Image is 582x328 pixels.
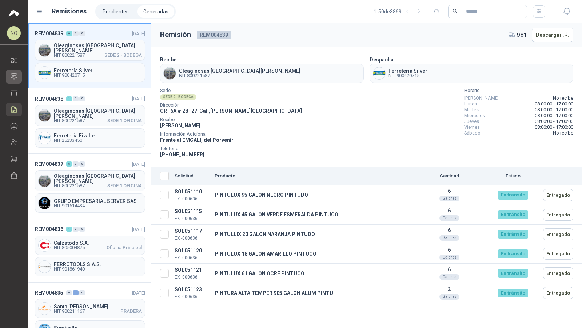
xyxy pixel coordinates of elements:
td: SOL051123 [172,283,212,303]
div: 0 [73,161,79,167]
span: SEDE 1 OFICINA [107,119,142,123]
a: REM004839600[DATE] Company LogoOleaginosas [GEOGRAPHIC_DATA][PERSON_NAME]NIT 800221587SEDE 2 - BO... [28,23,151,88]
p: EX -000636 [175,235,209,242]
span: Martes [464,107,479,113]
img: Company Logo [373,67,385,79]
span: NIT 901514434 [54,204,142,208]
span: NIT 900211167 [54,309,85,313]
h3: Remisión [160,29,191,40]
button: Entregado [543,189,573,201]
span: Oleaginosas [GEOGRAPHIC_DATA][PERSON_NAME] [54,173,142,184]
span: [DATE] [132,161,145,167]
td: PINTULUX 95 GALON NEGRO PINTUDO [212,185,413,205]
a: Pendientes [97,5,135,18]
span: Oleaginosas [GEOGRAPHIC_DATA][PERSON_NAME] [179,68,300,73]
span: 08:00:00 - 17:00:00 [535,119,573,124]
td: En tránsito [486,244,540,264]
span: NIT 901861940 [54,267,142,271]
div: En tránsito [498,230,528,239]
td: PINTULUX 18 GALON AMARILLO PINTUCO [212,244,413,264]
span: REM004835 [35,289,63,297]
div: En tránsito [498,191,528,200]
span: Viernes [464,124,480,130]
div: Galones [439,274,459,280]
div: 0 [73,96,79,101]
span: SEDE 1 OFICINA [107,184,142,188]
td: SOL051120 [172,244,212,264]
span: NIT 25233450 [54,138,142,143]
th: Producto [212,167,413,185]
p: 6 [416,247,483,253]
a: REM004838100[DATE] Company LogoOleaginosas [GEOGRAPHIC_DATA][PERSON_NAME]NIT 800221587SEDE 1 OFIC... [28,88,151,153]
div: 1 [73,290,79,295]
p: 2 [416,286,483,292]
td: PINTULUX 45 GALON VERDE ESMERALDA PINTUCO [212,205,413,224]
td: SOL051117 [172,224,212,244]
div: Galones [439,215,459,221]
span: 08:00:00 - 17:00:00 [535,113,573,119]
span: 08:00:00 - 17:00:00 [535,101,573,107]
div: 0 [79,227,85,232]
span: 08:00:00 - 17:00:00 [535,107,573,113]
div: En tránsito [498,249,528,258]
p: 6 [416,267,483,272]
p: 6 [416,188,483,194]
span: [DATE] [132,227,145,232]
div: 0 [79,96,85,101]
td: En tránsito [486,224,540,244]
span: Frente al EMCALI, del Porvenir [160,137,234,143]
div: 0 [79,31,85,36]
span: FERROTOOLS S.A.S. [54,262,142,267]
span: Sede [160,89,302,92]
div: En tránsito [498,289,528,297]
th: Seleccionar/deseleccionar [151,167,172,185]
div: 0 [79,161,85,167]
b: Despacha [370,57,394,63]
td: En tránsito [486,264,540,283]
span: Ferretería Silver [388,68,427,73]
span: Calzatodo S.A. [54,240,142,245]
span: Dirección [160,103,302,107]
p: EX -000636 [175,215,209,222]
button: Descargar [532,28,574,42]
span: NIT 800221587 [54,53,85,57]
div: 1 [66,227,72,232]
a: REM004837600[DATE] Company LogoOleaginosas [GEOGRAPHIC_DATA][PERSON_NAME]NIT 800221587SEDE 1 OFIC... [28,154,151,219]
div: 1 [66,96,72,101]
img: Company Logo [39,175,51,187]
div: 6 [66,161,72,167]
div: 0 [73,227,79,232]
span: Jueves [464,119,479,124]
span: REM004836 [35,225,63,233]
th: Solicitud [172,167,212,185]
th: Estado [486,167,540,185]
span: No recibe [553,130,573,136]
div: NO [7,26,21,40]
img: Logo peakr [8,9,19,17]
span: Horario [464,89,573,92]
span: Oficina Principal [107,245,142,250]
span: NIT 800221587 [54,119,85,123]
p: EX -000636 [175,293,209,300]
span: Oleaginosas [GEOGRAPHIC_DATA][PERSON_NAME] [54,43,142,53]
span: 981 [517,31,526,39]
span: Ferreteria Fivalle [54,133,142,138]
span: CR- 6A # 28 -27 - Cali , [PERSON_NAME][GEOGRAPHIC_DATA] [160,108,302,114]
button: Entregado [543,287,573,299]
li: Generadas [137,5,174,18]
span: No recibe [553,95,573,101]
img: Company Logo [39,239,51,251]
span: [PERSON_NAME] [160,123,200,128]
img: Company Logo [39,261,51,273]
button: Entregado [543,267,573,279]
span: NIT 805004875 [54,245,85,250]
span: Lunes [464,101,477,107]
div: En tránsito [498,210,528,219]
span: PRADERA [120,309,142,313]
p: EX -000636 [175,255,209,261]
td: PINTULLIX 20 GALON NARANJA PINTUDO [212,224,413,244]
span: REM004839 [197,31,231,39]
div: Galones [439,196,459,201]
span: Oleaginosas [GEOGRAPHIC_DATA][PERSON_NAME] [54,108,142,119]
